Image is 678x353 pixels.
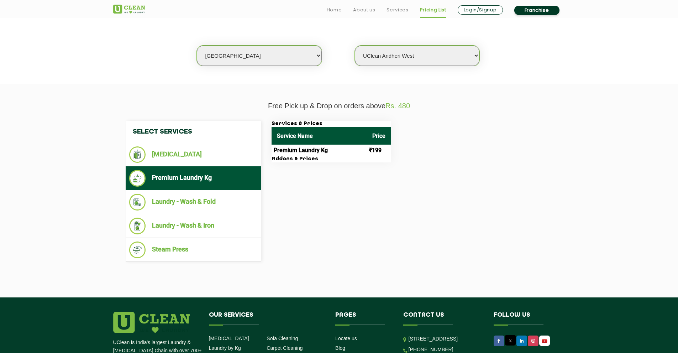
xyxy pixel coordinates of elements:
[129,146,257,163] li: [MEDICAL_DATA]
[129,218,146,234] img: Laundry - Wash & Iron
[129,170,257,187] li: Premium Laundry Kg
[129,242,146,258] img: Steam Press
[387,6,408,14] a: Services
[267,336,298,341] a: Sofa Cleaning
[458,5,503,15] a: Login/Signup
[494,312,556,325] h4: Follow us
[335,336,357,341] a: Locate us
[540,337,549,345] img: UClean Laundry and Dry Cleaning
[209,312,325,325] h4: Our Services
[385,102,410,110] span: Rs. 480
[420,6,446,14] a: Pricing List
[327,6,342,14] a: Home
[335,345,345,351] a: Blog
[353,6,375,14] a: About us
[367,127,391,145] th: Price
[272,127,367,145] th: Service Name
[367,145,391,156] td: ₹199
[209,345,241,351] a: Laundry by Kg
[129,218,257,234] li: Laundry - Wash & Iron
[409,335,483,343] p: [STREET_ADDRESS]
[209,336,249,341] a: [MEDICAL_DATA]
[409,347,453,352] a: [PHONE_NUMBER]
[267,345,303,351] a: Carpet Cleaning
[514,6,559,15] a: Franchise
[113,312,190,333] img: logo.png
[129,194,146,211] img: Laundry - Wash & Fold
[272,121,391,127] h3: Services & Prices
[113,102,565,110] p: Free Pick up & Drop on orders above
[335,312,393,325] h4: Pages
[272,156,391,162] h3: Addons & Prices
[129,170,146,187] img: Premium Laundry Kg
[129,146,146,163] img: Dry Cleaning
[126,121,261,143] h4: Select Services
[129,194,257,211] li: Laundry - Wash & Fold
[129,242,257,258] li: Steam Press
[403,312,483,325] h4: Contact us
[272,145,367,156] td: Premium Laundry Kg
[113,5,145,14] img: UClean Laundry and Dry Cleaning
